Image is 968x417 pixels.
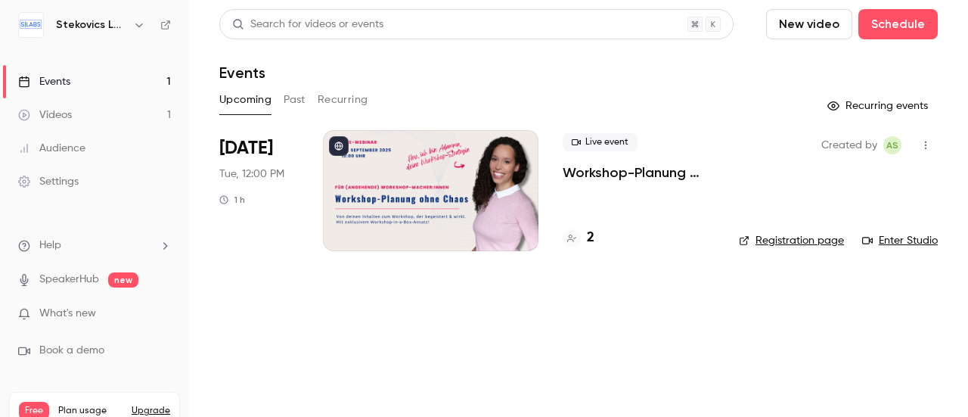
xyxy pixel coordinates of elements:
span: Adamma Stekovics [883,136,901,154]
div: Settings [18,174,79,189]
h1: Events [219,64,265,82]
img: Stekovics LABS [19,13,43,37]
span: [DATE] [219,136,273,160]
div: Videos [18,107,72,123]
button: New video [766,9,852,39]
div: Events [18,74,70,89]
span: Tue, 12:00 PM [219,166,284,182]
a: 2 [563,228,594,248]
span: Live event [563,133,638,151]
button: Upgrade [132,405,170,417]
span: Help [39,238,61,254]
div: Audience [18,141,85,156]
h4: 2 [587,228,594,248]
span: What's new [39,306,96,322]
button: Recurring events [821,94,938,118]
span: Created by [821,136,877,154]
span: new [108,272,138,288]
a: Workshop-Planung ohne Chaos [563,163,715,182]
span: Plan usage [58,405,123,417]
h6: Stekovics LABS [56,17,127,33]
a: Registration page [739,233,844,248]
button: Past [284,88,306,112]
a: SpeakerHub [39,272,99,288]
span: Book a demo [39,343,104,359]
div: 1 h [219,194,245,206]
span: AS [886,136,898,154]
a: Enter Studio [862,233,938,248]
div: Search for videos or events [232,17,383,33]
button: Schedule [858,9,938,39]
button: Recurring [318,88,368,112]
button: Upcoming [219,88,271,112]
li: help-dropdown-opener [18,238,171,254]
div: Sep 30 Tue, 12:00 PM (Europe/Berlin) [219,130,299,251]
